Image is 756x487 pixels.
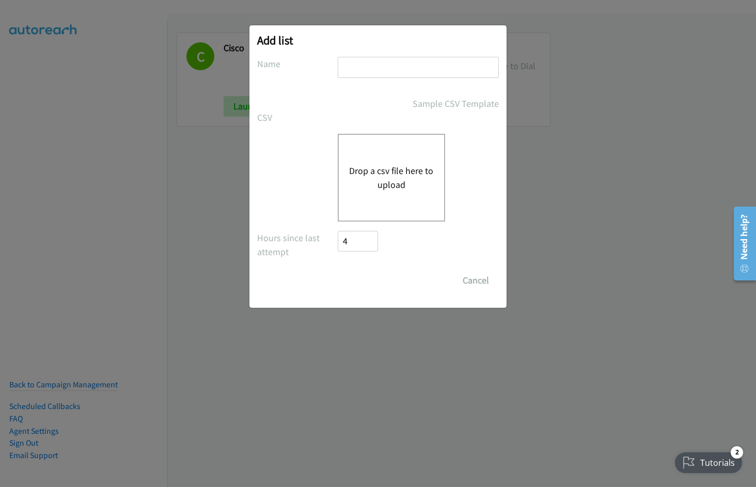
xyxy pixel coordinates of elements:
label: Name [257,57,338,71]
a: Sample CSV Template [413,97,499,111]
iframe: Resource Center [726,202,756,285]
h2: Add list [257,33,499,48]
button: Cancel [453,270,499,291]
button: Drop a csv file here to upload [349,164,434,192]
iframe: Checklist [669,442,748,479]
label: CSV [257,111,338,124]
label: Hours since last attempt [257,231,338,259]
